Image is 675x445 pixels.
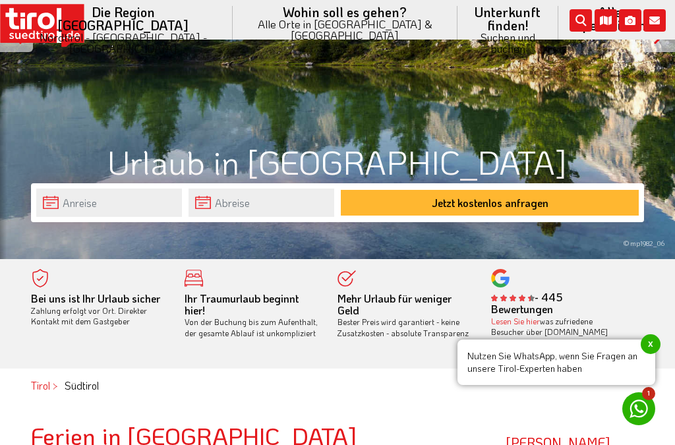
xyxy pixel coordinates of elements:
[595,9,617,32] i: Karte öffnen
[31,144,644,180] h1: Urlaub in [GEOGRAPHIC_DATA]
[491,316,540,326] a: Lesen Sie hier
[622,392,655,425] a: 1 Nutzen Sie WhatsApp, wenn Sie Fragen an unsere Tirol-Experten habenx
[31,378,50,392] a: Tirol
[337,291,452,317] b: Mehr Urlaub für weniger Geld
[457,340,655,385] span: Nutzen Sie WhatsApp, wenn Sie Fragen an unsere Tirol-Experten haben
[337,293,471,339] div: Bester Preis wird garantiert - keine Zusatzkosten - absolute Transparenz
[473,32,543,54] small: Suchen und buchen
[189,189,334,217] input: Abreise
[185,291,299,317] b: Ihr Traumurlaub beginnt hier!
[491,316,625,349] div: was zufriedene Besucher über [DOMAIN_NAME] sagen
[65,378,99,392] em: Südtirol
[249,18,442,41] small: Alle Orte in [GEOGRAPHIC_DATA] & [GEOGRAPHIC_DATA]
[641,334,660,354] span: x
[642,387,655,400] span: 1
[31,291,160,305] b: Bei uns ist Ihr Urlaub sicher
[341,190,639,216] button: Jetzt kostenlos anfragen
[36,189,182,217] input: Anreise
[185,293,318,339] div: Von der Buchung bis zum Aufenthalt, der gesamte Ablauf ist unkompliziert
[29,32,217,54] small: Nordtirol - [GEOGRAPHIC_DATA] - [GEOGRAPHIC_DATA]
[491,290,563,316] b: - 445 Bewertungen
[619,9,641,32] i: Fotogalerie
[491,269,510,287] img: google
[31,293,165,327] div: Zahlung erfolgt vor Ort. Direkter Kontakt mit dem Gastgeber
[643,9,666,32] i: Kontakt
